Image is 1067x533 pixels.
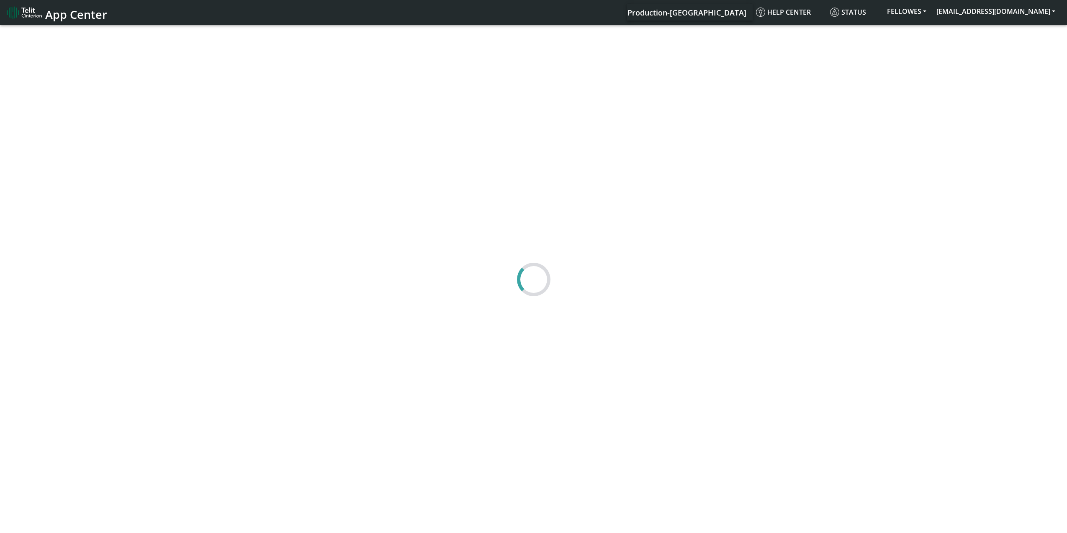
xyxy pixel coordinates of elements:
[45,7,107,22] span: App Center
[7,3,106,21] a: App Center
[830,8,839,17] img: status.svg
[627,8,746,18] span: Production-[GEOGRAPHIC_DATA]
[7,6,42,19] img: logo-telit-cinterion-gw-new.png
[756,8,811,17] span: Help center
[627,4,746,21] a: Your current platform instance
[756,8,765,17] img: knowledge.svg
[830,8,866,17] span: Status
[882,4,931,19] button: FELLOWES
[753,4,827,21] a: Help center
[827,4,882,21] a: Status
[931,4,1060,19] button: [EMAIL_ADDRESS][DOMAIN_NAME]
